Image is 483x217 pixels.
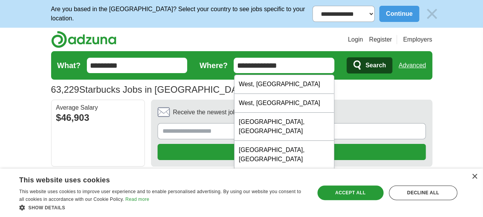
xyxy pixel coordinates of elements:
[347,57,392,73] button: Search
[56,105,140,111] div: Average Salary
[28,205,65,210] span: Show details
[348,35,363,44] a: Login
[379,6,419,22] button: Continue
[199,60,227,71] label: Where?
[234,113,334,141] div: [GEOGRAPHIC_DATA], [GEOGRAPHIC_DATA]
[57,60,81,71] label: What?
[19,173,287,185] div: This website uses cookies
[471,174,477,180] div: Close
[51,31,116,48] img: Adzuna logo
[365,58,386,73] span: Search
[19,189,301,202] span: This website uses cookies to improve user experience and to enable personalised advertising. By u...
[56,111,140,125] div: $46,903
[51,83,79,97] span: 63,229
[317,185,383,200] div: Accept all
[234,141,334,169] div: [GEOGRAPHIC_DATA], [GEOGRAPHIC_DATA]
[51,5,313,23] p: Are you based in the [GEOGRAPHIC_DATA]? Select your country to see jobs specific to your location.
[234,94,334,113] div: West, [GEOGRAPHIC_DATA]
[173,108,304,117] span: Receive the newest jobs for this search :
[403,35,432,44] a: Employers
[158,144,426,160] button: Create alert
[369,35,392,44] a: Register
[424,6,440,22] img: icon_close_no_bg.svg
[19,204,306,211] div: Show details
[234,75,334,94] div: West, [GEOGRAPHIC_DATA]
[125,197,149,202] a: Read more, opens a new window
[51,84,251,95] h1: Starbucks Jobs in [GEOGRAPHIC_DATA]
[389,185,457,200] div: Decline all
[398,58,426,73] a: Advanced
